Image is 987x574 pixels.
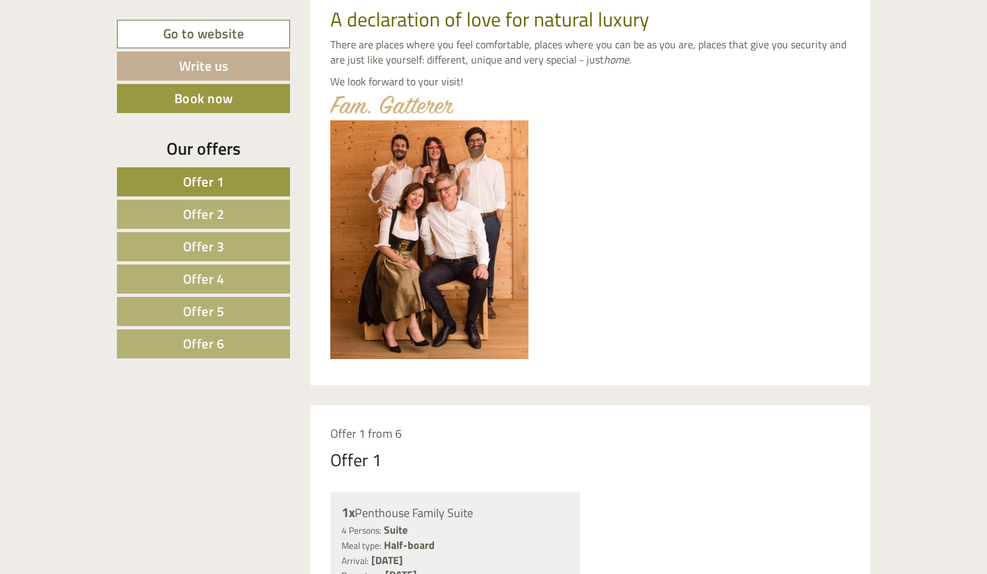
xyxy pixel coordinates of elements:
span: Offer 3 [183,236,225,257]
span: Offer 5 [183,301,225,321]
span: A declaration of love for natural luxury [330,4,649,34]
span: Offer 1 from 6 [330,425,402,442]
p: There are places where you feel comfortable, places where you can be as you are, places that give... [330,37,851,67]
div: Offer 1 [330,448,382,472]
small: 4 Persons: [342,524,381,537]
b: Suite [384,522,408,538]
b: [DATE] [371,552,403,568]
div: Our offers [117,136,290,161]
a: Write us [117,52,290,81]
div: Penthouse Family Suite [342,503,569,522]
p: We look forward to your visit! [330,74,851,89]
span: Offer 4 [183,268,225,289]
span: Offer 6 [183,333,225,354]
span: Offer 1 [183,171,225,192]
img: image [330,95,454,114]
em: home [604,52,629,67]
img: image [330,120,529,359]
b: 1x [342,502,355,522]
span: Offer 2 [183,204,225,224]
a: Go to website [117,20,290,48]
a: Book now [117,84,290,113]
small: Arrival: [342,554,369,567]
b: Half-board [384,537,435,553]
small: Meal type: [342,539,381,552]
